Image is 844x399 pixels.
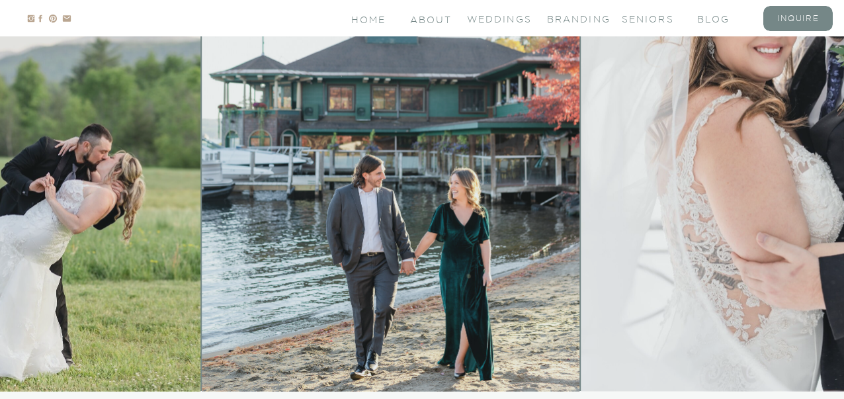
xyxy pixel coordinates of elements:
a: blog [697,13,750,24]
a: Weddings [467,13,520,24]
a: inquire [772,13,825,24]
a: About [410,13,450,24]
a: Home [351,13,388,24]
a: seniors [622,13,675,24]
a: branding [547,13,600,24]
